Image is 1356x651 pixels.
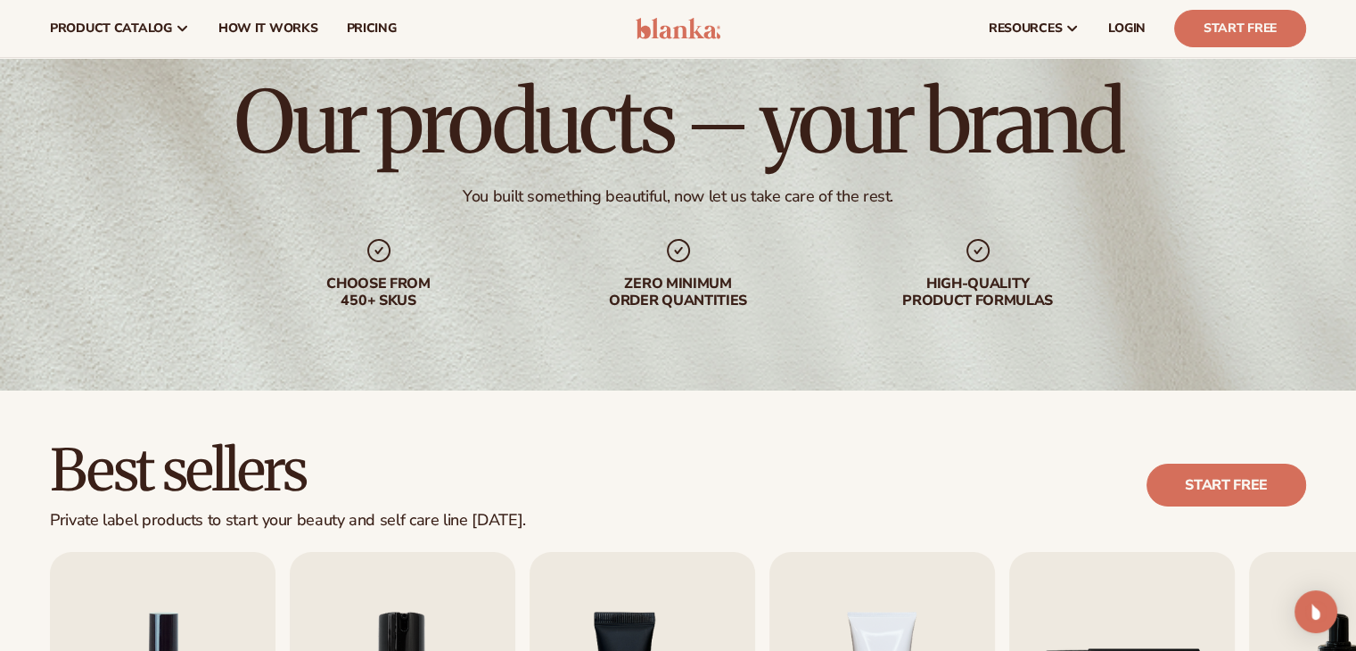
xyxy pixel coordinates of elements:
div: Choose from 450+ Skus [265,276,493,309]
img: logo [636,18,720,39]
div: Open Intercom Messenger [1294,590,1337,633]
span: resources [989,21,1062,36]
span: How It Works [218,21,318,36]
div: High-quality product formulas [864,276,1092,309]
span: pricing [346,21,396,36]
span: LOGIN [1108,21,1146,36]
h1: Our products – your brand [234,79,1122,165]
a: Start free [1146,464,1306,507]
div: Private label products to start your beauty and self care line [DATE]. [50,511,526,531]
a: Start Free [1174,10,1306,47]
div: You built something beautiful, now let us take care of the rest. [463,186,893,207]
span: product catalog [50,21,172,36]
h2: Best sellers [50,441,526,500]
div: Zero minimum order quantities [564,276,793,309]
